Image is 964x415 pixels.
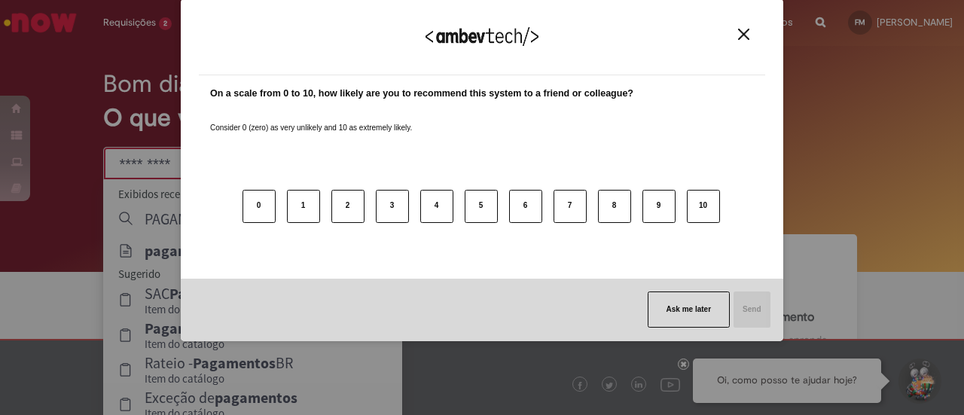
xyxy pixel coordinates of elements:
[687,190,720,223] button: 10
[287,190,320,223] button: 1
[642,190,676,223] button: 9
[554,190,587,223] button: 7
[465,190,498,223] button: 5
[734,28,754,41] button: Close
[420,190,453,223] button: 4
[509,190,542,223] button: 6
[648,291,730,328] button: Ask me later
[243,190,276,223] button: 0
[426,27,538,46] img: Logo Ambevtech
[738,29,749,40] img: Close
[376,190,409,223] button: 3
[210,87,633,101] label: On a scale from 0 to 10, how likely are you to recommend this system to a friend or colleague?
[210,105,412,133] label: Consider 0 (zero) as very unlikely and 10 as extremely likely.
[331,190,365,223] button: 2
[598,190,631,223] button: 8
